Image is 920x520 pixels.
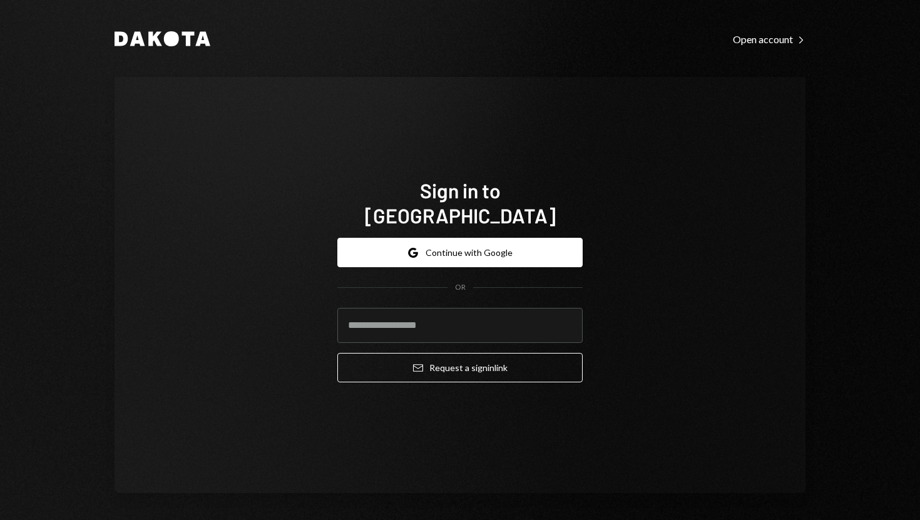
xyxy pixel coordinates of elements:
[455,282,466,293] div: OR
[337,238,583,267] button: Continue with Google
[733,32,805,46] a: Open account
[733,33,805,46] div: Open account
[337,178,583,228] h1: Sign in to [GEOGRAPHIC_DATA]
[337,353,583,382] button: Request a signinlink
